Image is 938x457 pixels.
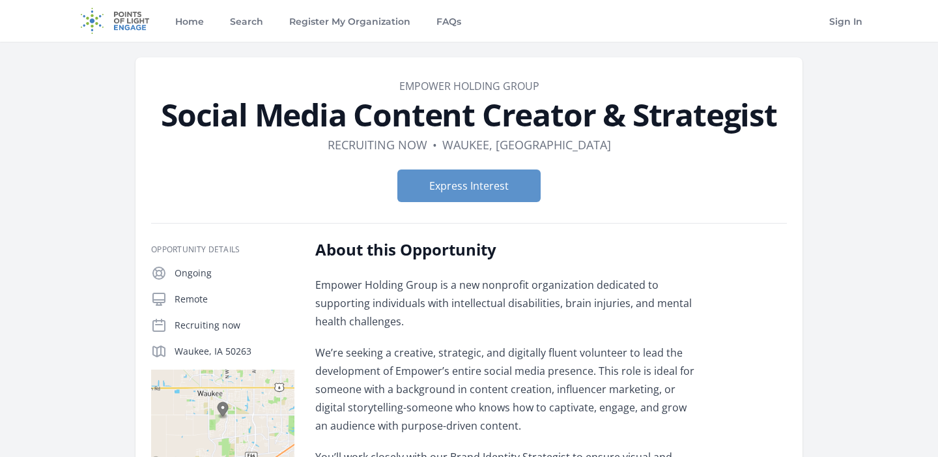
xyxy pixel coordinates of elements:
a: Empower Holding Group [399,79,539,93]
dd: Waukee, [GEOGRAPHIC_DATA] [442,136,611,154]
h2: About this Opportunity [315,239,696,260]
h3: Opportunity Details [151,244,294,255]
p: Remote [175,293,294,306]
p: Waukee, IA 50263 [175,345,294,358]
div: • [433,136,437,154]
dd: Recruiting now [328,136,427,154]
p: Empower Holding Group is a new nonprofit organization dedicated to supporting individuals with in... [315,276,696,331]
p: We’re seeking a creative, strategic, and digitally fluent volunteer to lead the development of Em... [315,344,696,435]
button: Express Interest [397,170,541,202]
h1: Social Media Content Creator & Strategist [151,99,787,130]
p: Recruiting now [175,319,294,332]
p: Ongoing [175,267,294,280]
